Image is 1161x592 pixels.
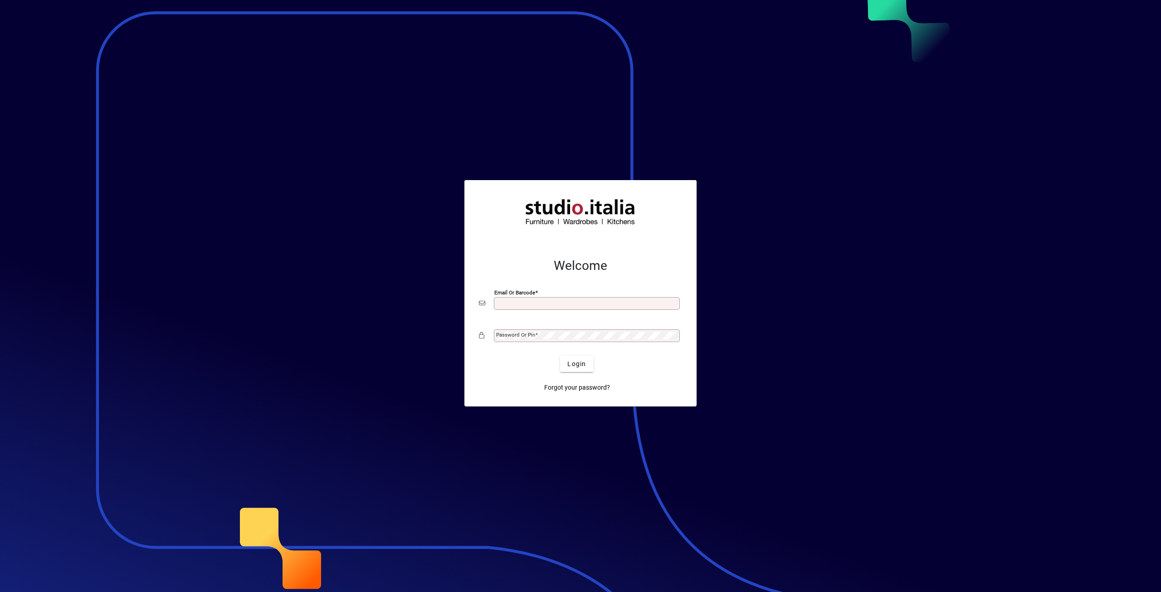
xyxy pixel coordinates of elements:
span: Forgot your password? [544,383,610,392]
mat-label: Email or Barcode [494,289,535,296]
button: Login [560,356,593,372]
h2: Welcome [479,258,682,274]
a: Forgot your password? [541,379,614,396]
span: Login [567,359,586,369]
mat-label: Password or Pin [496,332,535,338]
